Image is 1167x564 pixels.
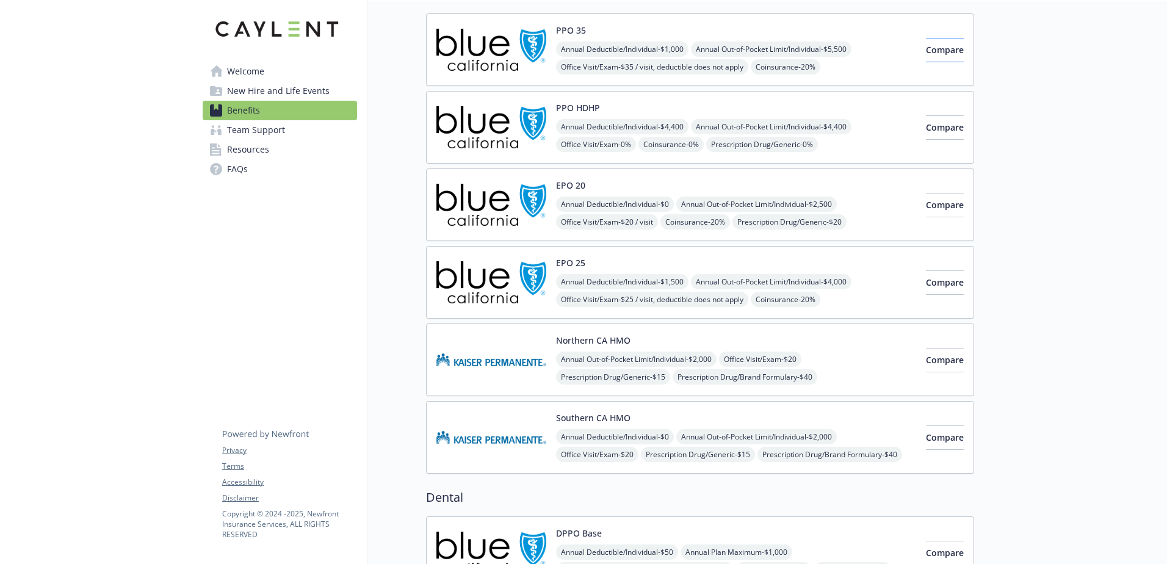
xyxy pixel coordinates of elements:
[556,527,602,540] button: DPPO Base
[556,197,674,212] span: Annual Deductible/Individual - $0
[926,44,964,56] span: Compare
[203,101,357,120] a: Benefits
[556,429,674,444] span: Annual Deductible/Individual - $0
[926,193,964,217] button: Compare
[926,432,964,443] span: Compare
[556,119,688,134] span: Annual Deductible/Individual - $4,400
[556,214,658,230] span: Office Visit/Exam - $20 / visit
[926,348,964,372] button: Compare
[436,411,546,463] img: Kaiser Permanente Insurance Company carrier logo
[926,270,964,295] button: Compare
[732,214,847,230] span: Prescription Drug/Generic - $20
[706,137,818,152] span: Prescription Drug/Generic - 0%
[556,42,688,57] span: Annual Deductible/Individual - $1,000
[436,256,546,308] img: Blue Shield of California carrier logo
[556,24,586,37] button: PPO 35
[203,159,357,179] a: FAQs
[926,199,964,211] span: Compare
[556,411,630,424] button: Southern CA HMO
[556,352,717,367] span: Annual Out-of-Pocket Limit/Individual - $2,000
[222,477,356,488] a: Accessibility
[227,140,269,159] span: Resources
[926,277,964,288] span: Compare
[436,24,546,76] img: Blue Shield of California carrier logo
[222,461,356,472] a: Terms
[926,425,964,450] button: Compare
[556,59,748,74] span: Office Visit/Exam - $35 / visit, deductible does not apply
[676,197,837,212] span: Annual Out-of-Pocket Limit/Individual - $2,500
[556,256,585,269] button: EPO 25
[227,81,330,101] span: New Hire and Life Events
[673,369,817,385] span: Prescription Drug/Brand Formulary - $40
[436,179,546,231] img: Blue Shield of California carrier logo
[556,334,630,347] button: Northern CA HMO
[556,179,585,192] button: EPO 20
[638,137,704,152] span: Coinsurance - 0%
[203,120,357,140] a: Team Support
[227,101,260,120] span: Benefits
[426,488,974,507] h2: Dental
[203,81,357,101] a: New Hire and Life Events
[436,101,546,153] img: Blue Shield of California carrier logo
[926,354,964,366] span: Compare
[556,274,688,289] span: Annual Deductible/Individual - $1,500
[757,447,902,462] span: Prescription Drug/Brand Formulary - $40
[436,334,546,386] img: Kaiser Permanente Insurance Company carrier logo
[926,121,964,133] span: Compare
[681,544,792,560] span: Annual Plan Maximum - $1,000
[222,493,356,504] a: Disclaimer
[719,352,801,367] span: Office Visit/Exam - $20
[222,508,356,540] p: Copyright © 2024 - 2025 , Newfront Insurance Services, ALL RIGHTS RESERVED
[556,137,636,152] span: Office Visit/Exam - 0%
[691,119,851,134] span: Annual Out-of-Pocket Limit/Individual - $4,400
[227,62,264,81] span: Welcome
[676,429,837,444] span: Annual Out-of-Pocket Limit/Individual - $2,000
[691,274,851,289] span: Annual Out-of-Pocket Limit/Individual - $4,000
[751,292,820,307] span: Coinsurance - 20%
[691,42,851,57] span: Annual Out-of-Pocket Limit/Individual - $5,500
[641,447,755,462] span: Prescription Drug/Generic - $15
[751,59,820,74] span: Coinsurance - 20%
[556,369,670,385] span: Prescription Drug/Generic - $15
[203,140,357,159] a: Resources
[556,292,748,307] span: Office Visit/Exam - $25 / visit, deductible does not apply
[556,101,600,114] button: PPO HDHP
[556,447,638,462] span: Office Visit/Exam - $20
[556,544,678,560] span: Annual Deductible/Individual - $50
[926,38,964,62] button: Compare
[926,115,964,140] button: Compare
[227,120,285,140] span: Team Support
[203,62,357,81] a: Welcome
[222,445,356,456] a: Privacy
[660,214,730,230] span: Coinsurance - 20%
[926,547,964,559] span: Compare
[227,159,248,179] span: FAQs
